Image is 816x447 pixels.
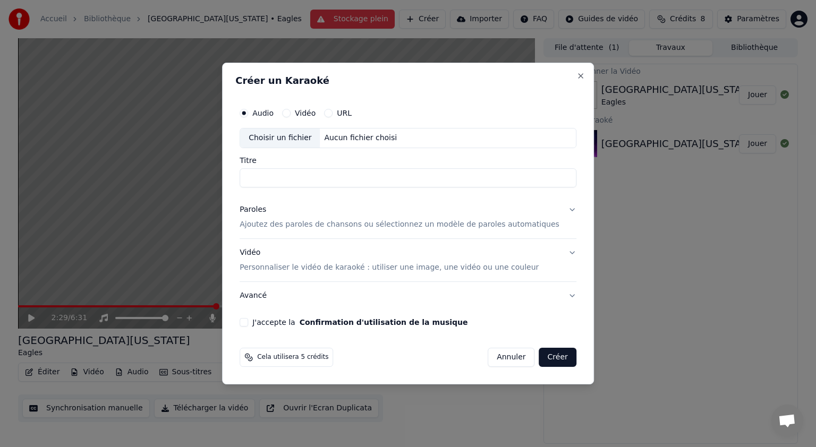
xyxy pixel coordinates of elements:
[539,348,576,367] button: Créer
[488,348,534,367] button: Annuler
[240,196,576,238] button: ParolesAjoutez des paroles de chansons ou sélectionnez un modèle de paroles automatiques
[295,109,316,117] label: Vidéo
[252,109,274,117] label: Audio
[300,319,468,326] button: J'accepte la
[240,157,576,164] label: Titre
[240,128,320,148] div: Choisir un fichier
[235,76,581,85] h2: Créer un Karaoké
[320,133,402,143] div: Aucun fichier choisi
[240,219,559,230] p: Ajoutez des paroles de chansons ou sélectionnez un modèle de paroles automatiques
[337,109,352,117] label: URL
[252,319,467,326] label: J'accepte la
[240,239,576,281] button: VidéoPersonnaliser le vidéo de karaoké : utiliser une image, une vidéo ou une couleur
[240,204,266,215] div: Paroles
[257,353,328,362] span: Cela utilisera 5 crédits
[240,247,539,273] div: Vidéo
[240,262,539,273] p: Personnaliser le vidéo de karaoké : utiliser une image, une vidéo ou une couleur
[240,282,576,310] button: Avancé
